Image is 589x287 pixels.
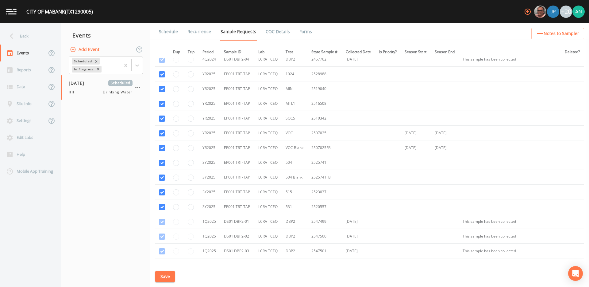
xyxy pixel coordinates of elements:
td: YR2025 [199,96,220,111]
div: Events [61,28,150,43]
td: DS01 DBP2-01 [220,214,255,229]
div: Remove Scheduled [93,58,100,65]
td: LCRA TCEQ [255,185,282,199]
span: JHI [69,89,78,95]
td: EP001 TRT-TAP [220,111,255,126]
div: In Progress [72,66,95,73]
td: MTL1 [282,96,308,111]
td: 2547499 [308,214,342,229]
td: EP001 TRT-TAP [220,155,255,170]
td: 3Y2025 [199,170,220,185]
td: 2547502 [308,258,342,273]
td: 2523037 [308,185,342,199]
td: LCRA TCEQ [255,155,282,170]
td: YR2025 [199,67,220,81]
td: YR2025 [199,111,220,126]
th: Is Priority? [375,45,401,59]
td: 3Y2025 [199,185,220,199]
span: Scheduled [108,80,133,86]
td: [DATE] [401,126,431,140]
td: LCRA TCEQ [255,244,282,258]
td: This sample has been collected [459,244,561,258]
td: 2525741 [308,155,342,170]
td: YR2025 [199,81,220,96]
td: LCRA TCEQ [255,67,282,81]
div: Joshua gere Paul [547,6,560,18]
td: DS01 DBP2-04 [220,258,255,273]
td: 3Y2025 [199,155,220,170]
td: EP001 TRT-TAP [220,67,255,81]
td: [DATE] [342,52,375,67]
td: 2507025FB [308,140,342,155]
div: CITY OF MABANK (TX1290005) [26,8,93,15]
td: 2547500 [308,229,342,244]
span: [DATE] [69,80,89,86]
td: LCRA TCEQ [255,96,282,111]
th: Test [282,45,308,59]
a: Recurrence [187,23,212,40]
td: [DATE] [342,244,375,258]
td: 515 [282,185,308,199]
th: Dup [169,45,184,59]
th: Lab [255,45,282,59]
td: 2507025 [308,126,342,140]
td: This sample has been collected [459,258,561,273]
div: Mike Franklin [534,6,547,18]
img: c76c074581486bce1c0cbc9e29643337 [572,6,585,18]
th: Collected Date [342,45,375,59]
td: LCRA TCEQ [255,126,282,140]
td: LCRA TCEQ [255,258,282,273]
td: 1Q2025 [199,244,220,258]
img: logo [6,9,17,14]
td: EP001 TRT-TAP [220,140,255,155]
td: LCRA TCEQ [255,214,282,229]
td: 1Q2025 [199,214,220,229]
td: 504 Blank [282,170,308,185]
th: Deleted? [561,45,584,59]
td: VOC [282,126,308,140]
td: 1024 [282,67,308,81]
td: 2516508 [308,96,342,111]
button: Add Event [69,44,102,55]
button: Save [155,271,175,282]
td: EP001 TRT-TAP [220,126,255,140]
td: DS01 DBP2-02 [220,229,255,244]
td: 3Y2025 [199,199,220,214]
td: DBP2 [282,244,308,258]
th: Season End [431,45,459,59]
img: 41241ef155101aa6d92a04480b0d0000 [547,6,559,18]
td: YR2025 [199,126,220,140]
td: EP001 TRT-TAP [220,96,255,111]
div: +20 [560,6,572,18]
td: EP001 TRT-TAP [220,199,255,214]
span: Drinking Water [103,89,133,95]
td: 2547501 [308,244,342,258]
td: YR2025 [199,140,220,155]
td: 2520557 [308,199,342,214]
a: Schedule [158,23,179,40]
td: MIN [282,81,308,96]
th: Period [199,45,220,59]
span: Notes to Sampler [544,30,579,37]
th: Sample ID [220,45,255,59]
a: COC Details [265,23,291,40]
th: State Sample # [308,45,342,59]
td: SOC5 [282,111,308,126]
td: 4Q2024 [199,52,220,67]
td: [DATE] [342,258,375,273]
td: 1Q2025 [199,258,220,273]
td: 2525741FB [308,170,342,185]
td: [DATE] [342,214,375,229]
td: EP001 TRT-TAP [220,81,255,96]
td: LCRA TCEQ [255,170,282,185]
td: 504 [282,155,308,170]
td: DS01 DBP2-03 [220,244,255,258]
td: DBP2 [282,214,308,229]
td: EP001 TRT-TAP [220,170,255,185]
td: 531 [282,199,308,214]
td: LCRA TCEQ [255,229,282,244]
img: e2d790fa78825a4bb76dcb6ab311d44c [534,6,546,18]
td: This sample has been collected [459,52,561,67]
td: [DATE] [342,229,375,244]
th: Season Start [401,45,431,59]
